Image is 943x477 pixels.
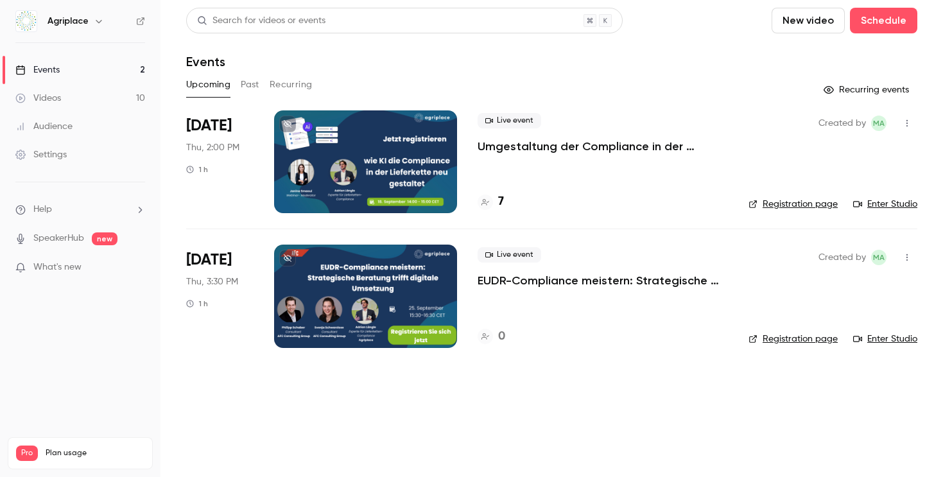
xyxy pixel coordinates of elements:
[853,333,917,345] a: Enter Studio
[186,245,254,347] div: Sep 25 Thu, 3:30 PM (Europe/Amsterdam)
[818,80,917,100] button: Recurring events
[197,14,325,28] div: Search for videos or events
[186,275,238,288] span: Thu, 3:30 PM
[15,148,67,161] div: Settings
[818,116,866,131] span: Created by
[15,203,145,216] li: help-dropdown-opener
[186,141,239,154] span: Thu, 2:00 PM
[871,116,887,131] span: Marketing Agriplace
[186,164,208,175] div: 1 h
[241,74,259,95] button: Past
[873,116,885,131] span: MA
[186,74,230,95] button: Upcoming
[16,446,38,461] span: Pro
[871,250,887,265] span: Marketing Agriplace
[850,8,917,33] button: Schedule
[186,299,208,309] div: 1 h
[15,64,60,76] div: Events
[33,232,84,245] a: SpeakerHub
[15,92,61,105] div: Videos
[748,333,838,345] a: Registration page
[478,247,541,263] span: Live event
[186,116,232,136] span: [DATE]
[478,193,504,211] a: 7
[478,273,728,288] a: EUDR-Compliance meistern: Strategische Beratung trifft digitale Umsetzung
[772,8,845,33] button: New video
[498,193,504,211] h4: 7
[186,250,232,270] span: [DATE]
[478,113,541,128] span: Live event
[33,261,82,274] span: What's new
[853,198,917,211] a: Enter Studio
[873,250,885,265] span: MA
[48,15,89,28] h6: Agriplace
[498,328,505,345] h4: 0
[46,448,144,458] span: Plan usage
[33,203,52,216] span: Help
[186,110,254,213] div: Sep 18 Thu, 2:00 PM (Europe/Amsterdam)
[748,198,838,211] a: Registration page
[186,54,225,69] h1: Events
[270,74,313,95] button: Recurring
[92,232,117,245] span: new
[478,139,728,154] a: Umgestaltung der Compliance in der Lieferkette mit KI
[478,328,505,345] a: 0
[16,11,37,31] img: Agriplace
[15,120,73,133] div: Audience
[818,250,866,265] span: Created by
